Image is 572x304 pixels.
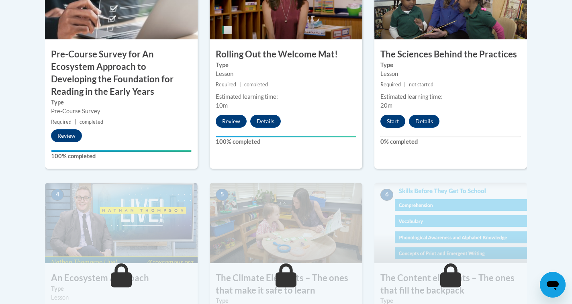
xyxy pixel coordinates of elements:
span: not started [409,82,433,88]
span: | [404,82,406,88]
label: Type [380,61,521,69]
h3: Pre-Course Survey for An Ecosystem Approach to Developing the Foundation for Reading in the Early... [45,48,198,98]
button: Review [51,129,82,142]
label: 100% completed [216,137,356,146]
label: 0% completed [380,137,521,146]
img: Course Image [45,183,198,263]
span: 10m [216,102,228,109]
div: Estimated learning time: [216,92,356,101]
span: Required [380,82,401,88]
div: Lesson [380,69,521,78]
span: | [75,119,76,125]
label: Type [51,284,192,293]
button: Review [216,115,247,128]
span: completed [80,119,103,125]
iframe: Button to launch messaging window [540,272,566,298]
div: Pre-Course Survey [51,107,192,116]
h3: An Ecosystem Approach [45,272,198,284]
span: 6 [380,189,393,201]
div: Estimated learning time: [380,92,521,101]
span: 4 [51,189,64,201]
img: Course Image [210,183,362,263]
h3: The Content elements – The ones that fill the backpack [374,272,527,297]
h3: Rolling Out the Welcome Mat! [210,48,362,61]
span: 5 [216,189,229,201]
label: 100% completed [51,152,192,161]
span: Required [51,119,71,125]
span: completed [244,82,268,88]
button: Start [380,115,405,128]
button: Details [409,115,439,128]
label: Type [216,61,356,69]
button: Details [250,115,281,128]
div: Lesson [216,69,356,78]
h3: The Sciences Behind the Practices [374,48,527,61]
span: Required [216,82,236,88]
div: Your progress [216,136,356,137]
div: Your progress [51,150,192,152]
span: 20m [380,102,392,109]
div: Lesson [51,293,192,302]
img: Course Image [374,183,527,263]
label: Type [51,98,192,107]
h3: The Climate Elements – The ones that make it safe to learn [210,272,362,297]
span: | [239,82,241,88]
